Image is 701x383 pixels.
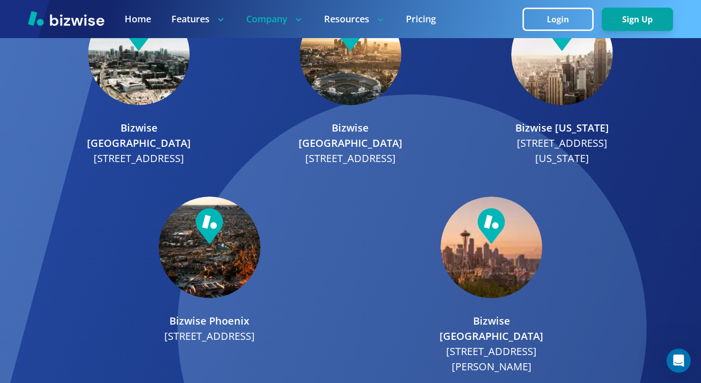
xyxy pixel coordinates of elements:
p: Bizwise [GEOGRAPHIC_DATA] [69,120,209,151]
img: Bizwise Logo [28,11,104,26]
img: Bizwise office Seattle [441,197,542,298]
img: Bizwise office Los Angeles [300,4,401,105]
a: Sign Up [602,15,673,24]
a: Home [125,13,151,25]
p: [STREET_ADDRESS][PERSON_NAME] [422,344,562,374]
p: [STREET_ADDRESS] [305,151,396,166]
button: Login [522,8,594,31]
a: Pricing [406,13,436,25]
p: Company [246,13,304,25]
a: Login [522,15,602,24]
img: Pin Icon [478,208,505,244]
p: Features [171,13,226,25]
p: Bizwise [GEOGRAPHIC_DATA] [422,313,562,344]
img: Pin Icon [196,208,223,244]
button: Sign Up [602,8,673,31]
p: Bizwise [US_STATE] [515,120,609,136]
p: [STREET_ADDRESS] [164,329,255,344]
p: Bizwise [GEOGRAPHIC_DATA] [280,120,420,151]
img: Bizwise office Denver [88,4,190,105]
img: Bizwise office Phoenix [159,197,260,298]
iframe: Intercom live chat [666,348,691,373]
p: Resources [324,13,386,25]
p: [STREET_ADDRESS] [94,151,184,166]
p: Bizwise Phoenix [169,313,249,329]
img: Bizwise office New York City [511,4,613,105]
p: [STREET_ADDRESS][US_STATE] [492,136,632,166]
